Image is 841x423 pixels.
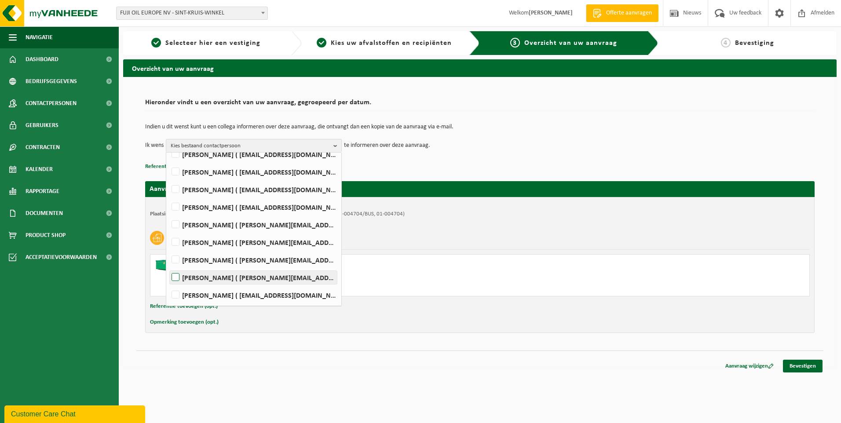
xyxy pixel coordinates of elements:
span: Bedrijfsgegevens [26,70,77,92]
h2: Hieronder vindt u een overzicht van uw aanvraag, gegroepeerd per datum. [145,99,815,111]
label: [PERSON_NAME] ( [EMAIL_ADDRESS][DOMAIN_NAME] ) [170,183,337,196]
span: Kies bestaand contactpersoon [171,139,330,153]
button: Referentie toevoegen (opt.) [150,301,218,312]
p: Indien u dit wenst kunt u een collega informeren over deze aanvraag, die ontvangt dan een kopie v... [145,124,815,130]
button: Kies bestaand contactpersoon [166,139,342,152]
label: [PERSON_NAME] ( [EMAIL_ADDRESS][DOMAIN_NAME] ) [170,201,337,214]
span: 4 [721,38,731,47]
span: 3 [510,38,520,47]
a: 1Selecteer hier een vestiging [128,38,284,48]
span: Gebruikers [26,114,59,136]
span: Product Shop [26,224,66,246]
label: [PERSON_NAME] ( [EMAIL_ADDRESS][DOMAIN_NAME] ) [170,148,337,161]
a: Offerte aanvragen [586,4,658,22]
strong: [PERSON_NAME] [529,10,573,16]
h2: Overzicht van uw aanvraag [123,59,837,77]
strong: Plaatsingsadres: [150,211,188,217]
label: [PERSON_NAME] ( [EMAIL_ADDRESS][DOMAIN_NAME] ) [170,288,337,302]
label: [PERSON_NAME] ( [PERSON_NAME][EMAIL_ADDRESS][DOMAIN_NAME] ) [170,253,337,266]
span: FUJI OIL EUROPE NV - SINT-KRUIS-WINKEL [116,7,268,20]
div: Ophalen en plaatsen lege container [190,273,515,280]
span: 1 [151,38,161,47]
button: Opmerking toevoegen (opt.) [150,317,219,328]
a: 2Kies uw afvalstoffen en recipiënten [306,38,463,48]
span: Overzicht van uw aanvraag [524,40,617,47]
p: te informeren over deze aanvraag. [344,139,430,152]
span: Dashboard [26,48,59,70]
span: Acceptatievoorwaarden [26,246,97,268]
span: Contactpersonen [26,92,77,114]
span: Bevestiging [735,40,774,47]
img: HK-XR-30-GN-00.png [155,259,181,272]
a: Aanvraag wijzigen [719,360,780,372]
p: Ik wens [145,139,164,152]
span: Documenten [26,202,63,224]
label: [PERSON_NAME] ( [PERSON_NAME][EMAIL_ADDRESS][DOMAIN_NAME] ) [170,236,337,249]
span: Offerte aanvragen [604,9,654,18]
span: Kalender [26,158,53,180]
span: Rapportage [26,180,59,202]
span: 2 [317,38,326,47]
div: Aantal: 1 [190,284,515,292]
span: Navigatie [26,26,53,48]
label: [PERSON_NAME] ( [EMAIL_ADDRESS][DOMAIN_NAME] ) [170,165,337,179]
strong: Aanvraag voor [DATE] [150,186,216,193]
span: Selecteer hier een vestiging [165,40,260,47]
span: Contracten [26,136,60,158]
iframe: chat widget [4,404,147,423]
label: [PERSON_NAME] ( [PERSON_NAME][EMAIL_ADDRESS][DOMAIN_NAME] ) [170,271,337,284]
span: Kies uw afvalstoffen en recipiënten [331,40,452,47]
label: [PERSON_NAME] ( [PERSON_NAME][EMAIL_ADDRESS][DOMAIN_NAME] ) [170,218,337,231]
span: FUJI OIL EUROPE NV - SINT-KRUIS-WINKEL [117,7,267,19]
a: Bevestigen [783,360,823,372]
button: Referentie toevoegen (opt.) [145,161,213,172]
